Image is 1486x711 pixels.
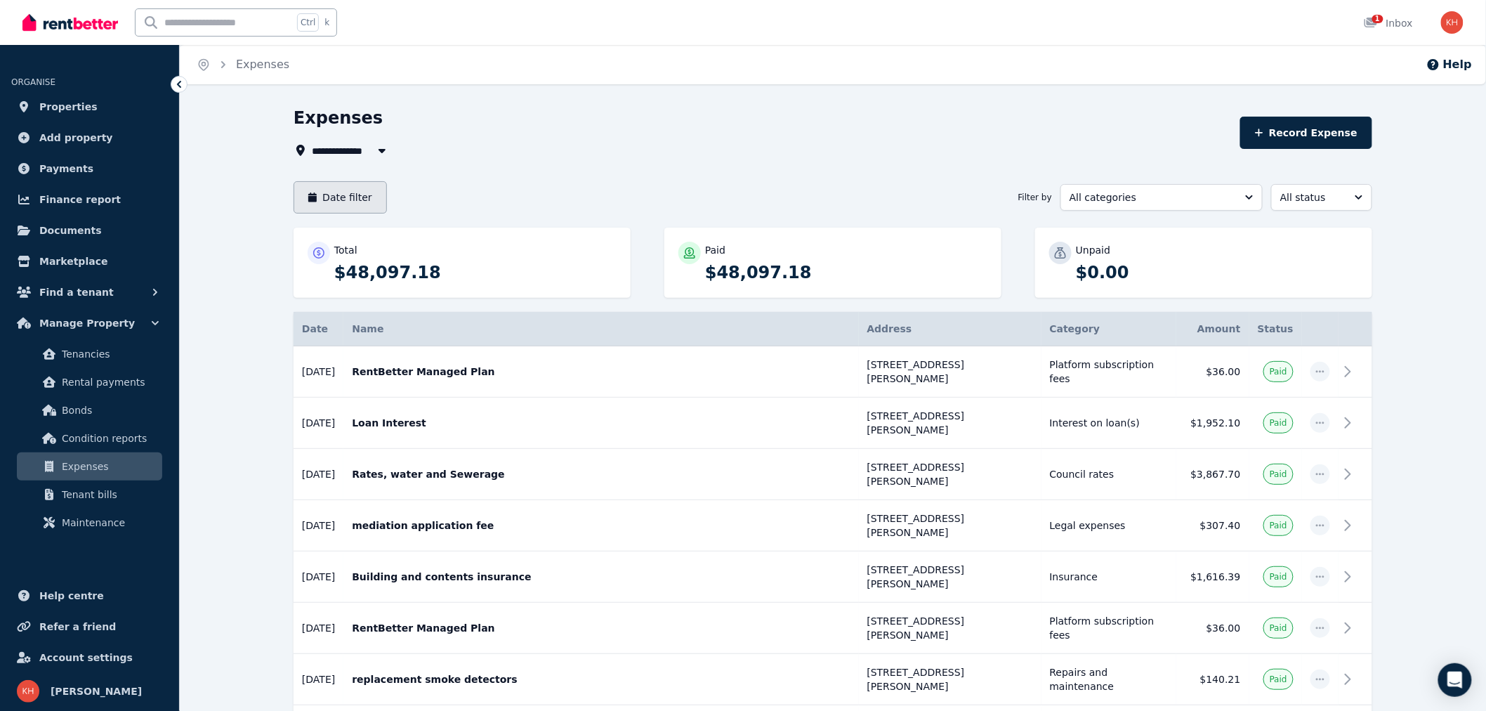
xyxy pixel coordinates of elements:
[1176,449,1249,500] td: $3,867.70
[294,398,343,449] td: [DATE]
[352,365,850,379] p: RentBetter Managed Plan
[17,509,162,537] a: Maintenance
[1438,663,1472,697] div: Open Intercom Messenger
[1070,190,1234,204] span: All categories
[11,77,55,87] span: ORGANISE
[17,481,162,509] a: Tenant bills
[11,155,168,183] a: Payments
[859,654,1041,705] td: [STREET_ADDRESS][PERSON_NAME]
[294,500,343,552] td: [DATE]
[1041,552,1176,603] td: Insurance
[39,160,93,177] span: Payments
[1372,15,1383,23] span: 1
[352,672,850,686] p: replacement smoke detectors
[17,452,162,481] a: Expenses
[352,570,850,584] p: Building and contents insurance
[1041,603,1176,654] td: Platform subscription fees
[1041,500,1176,552] td: Legal expenses
[39,618,116,635] span: Refer a friend
[39,191,121,208] span: Finance report
[17,680,39,703] img: Kirsty Hill
[39,253,107,270] span: Marketplace
[11,278,168,306] button: Find a tenant
[352,621,850,635] p: RentBetter Managed Plan
[1176,552,1249,603] td: $1,616.39
[11,613,168,641] a: Refer a friend
[1270,520,1287,531] span: Paid
[51,683,142,700] span: [PERSON_NAME]
[334,243,357,257] p: Total
[1271,184,1372,211] button: All status
[39,129,113,146] span: Add property
[22,12,118,33] img: RentBetter
[62,430,157,447] span: Condition reports
[1441,11,1464,34] img: Kirsty Hill
[62,374,157,391] span: Rental payments
[1176,312,1249,346] th: Amount
[17,368,162,396] a: Rental payments
[1240,117,1372,149] button: Record Expense
[1041,346,1176,398] td: Platform subscription fees
[705,243,725,257] p: Paid
[1076,261,1358,284] p: $0.00
[859,552,1041,603] td: [STREET_ADDRESS][PERSON_NAME]
[11,247,168,275] a: Marketplace
[1041,654,1176,705] td: Repairs and maintenance
[1364,16,1413,30] div: Inbox
[1270,622,1287,634] span: Paid
[62,514,157,531] span: Maintenance
[294,107,383,129] h1: Expenses
[294,654,343,705] td: [DATE]
[1018,192,1052,203] span: Filter by
[39,315,135,332] span: Manage Property
[39,649,133,666] span: Account settings
[1176,398,1249,449] td: $1,952.10
[1270,674,1287,685] span: Paid
[11,582,168,610] a: Help centre
[11,309,168,337] button: Manage Property
[1060,184,1263,211] button: All categories
[859,449,1041,500] td: [STREET_ADDRESS][PERSON_NAME]
[859,346,1041,398] td: [STREET_ADDRESS][PERSON_NAME]
[1280,190,1343,204] span: All status
[859,603,1041,654] td: [STREET_ADDRESS][PERSON_NAME]
[39,222,102,239] span: Documents
[352,518,850,533] p: mediation application fee
[1270,571,1287,582] span: Paid
[1041,312,1176,346] th: Category
[859,312,1041,346] th: Address
[334,261,617,284] p: $48,097.18
[1270,417,1287,429] span: Paid
[294,346,343,398] td: [DATE]
[297,13,319,32] span: Ctrl
[1270,469,1287,480] span: Paid
[1176,603,1249,654] td: $36.00
[11,216,168,244] a: Documents
[62,402,157,419] span: Bonds
[39,587,104,604] span: Help centre
[1426,56,1472,73] button: Help
[294,552,343,603] td: [DATE]
[1249,312,1302,346] th: Status
[11,124,168,152] a: Add property
[1270,366,1287,377] span: Paid
[11,93,168,121] a: Properties
[1041,398,1176,449] td: Interest on loan(s)
[705,261,987,284] p: $48,097.18
[1176,346,1249,398] td: $36.00
[294,449,343,500] td: [DATE]
[17,396,162,424] a: Bonds
[324,17,329,28] span: k
[236,58,289,71] a: Expenses
[859,398,1041,449] td: [STREET_ADDRESS][PERSON_NAME]
[17,340,162,368] a: Tenancies
[294,603,343,654] td: [DATE]
[62,458,157,475] span: Expenses
[352,416,850,430] p: Loan Interest
[1041,449,1176,500] td: Council rates
[1076,243,1110,257] p: Unpaid
[859,500,1041,552] td: [STREET_ADDRESS][PERSON_NAME]
[39,284,114,301] span: Find a tenant
[39,98,98,115] span: Properties
[11,644,168,672] a: Account settings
